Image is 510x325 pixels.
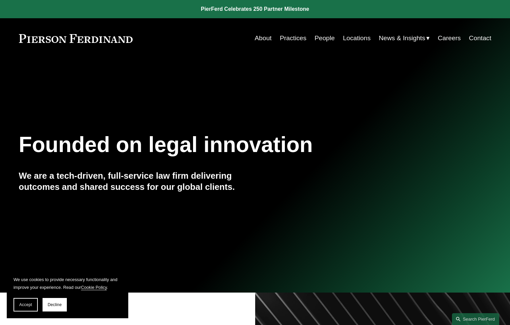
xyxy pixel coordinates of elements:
[343,32,371,45] a: Locations
[43,298,67,311] button: Decline
[7,269,128,318] section: Cookie banner
[452,313,499,325] a: Search this site
[81,285,107,290] a: Cookie Policy
[379,32,430,45] a: folder dropdown
[315,32,335,45] a: People
[48,302,62,307] span: Decline
[19,170,255,192] h4: We are a tech-driven, full-service law firm delivering outcomes and shared success for our global...
[469,32,491,45] a: Contact
[438,32,461,45] a: Careers
[14,276,122,291] p: We use cookies to provide necessary functionality and improve your experience. Read our .
[14,298,38,311] button: Accept
[280,32,306,45] a: Practices
[19,302,32,307] span: Accept
[19,132,413,157] h1: Founded on legal innovation
[255,32,272,45] a: About
[379,32,425,44] span: News & Insights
